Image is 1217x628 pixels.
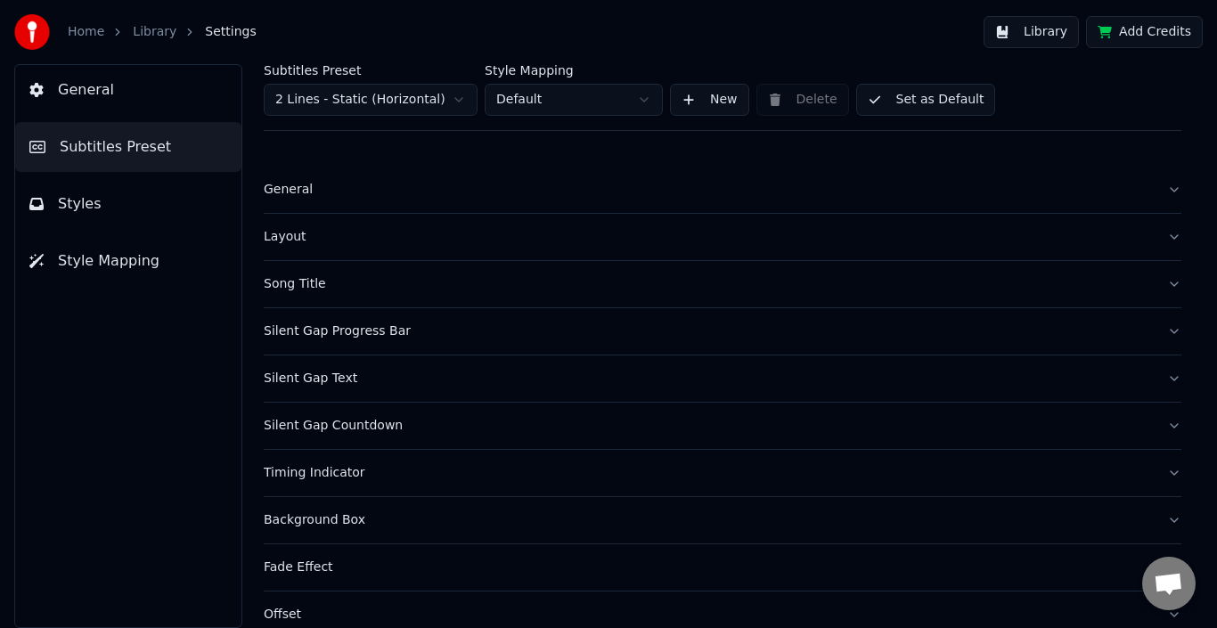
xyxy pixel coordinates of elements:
[264,417,1153,435] div: Silent Gap Countdown
[264,181,1153,199] div: General
[984,16,1079,48] button: Library
[205,23,256,41] span: Settings
[856,84,996,116] button: Set as Default
[14,14,50,50] img: youka
[264,275,1153,293] div: Song Title
[15,179,241,229] button: Styles
[264,322,1153,340] div: Silent Gap Progress Bar
[264,559,1153,576] div: Fade Effect
[15,122,241,172] button: Subtitles Preset
[264,606,1153,624] div: Offset
[264,450,1181,496] button: Timing Indicator
[1086,16,1203,48] button: Add Credits
[264,370,1153,387] div: Silent Gap Text
[264,511,1153,529] div: Background Box
[133,23,176,41] a: Library
[264,464,1153,482] div: Timing Indicator
[58,250,159,272] span: Style Mapping
[60,136,171,158] span: Subtitles Preset
[15,236,241,286] button: Style Mapping
[264,308,1181,355] button: Silent Gap Progress Bar
[264,403,1181,449] button: Silent Gap Countdown
[264,261,1181,307] button: Song Title
[485,64,663,77] label: Style Mapping
[15,65,241,115] button: General
[264,355,1181,402] button: Silent Gap Text
[264,64,478,77] label: Subtitles Preset
[264,228,1153,246] div: Layout
[264,497,1181,543] button: Background Box
[68,23,104,41] a: Home
[68,23,257,41] nav: breadcrumb
[264,544,1181,591] button: Fade Effect
[670,84,749,116] button: New
[58,193,102,215] span: Styles
[1142,557,1196,610] a: Open chat
[58,79,114,101] span: General
[264,214,1181,260] button: Layout
[264,167,1181,213] button: General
